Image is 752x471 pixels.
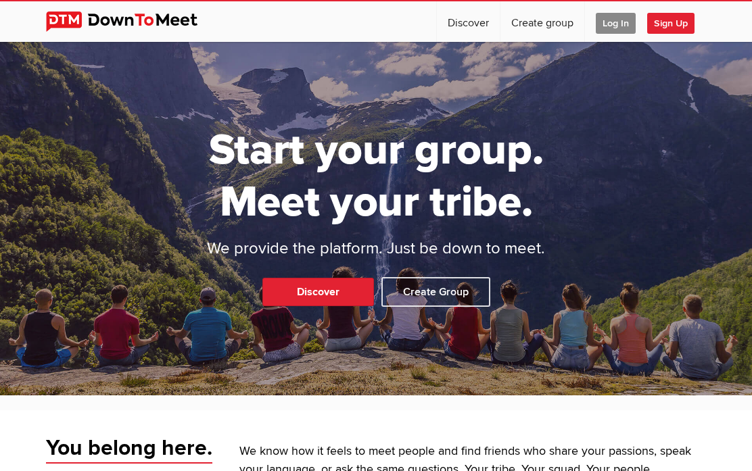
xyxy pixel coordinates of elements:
[156,124,596,228] h1: Start your group. Meet your tribe.
[596,13,636,34] span: Log In
[46,11,218,32] img: DownToMeet
[437,1,500,42] a: Discover
[500,1,584,42] a: Create group
[647,13,695,34] span: Sign Up
[46,435,212,464] span: You belong here.
[585,1,647,42] a: Log In
[262,278,374,306] a: Discover
[381,277,490,307] a: Create Group
[647,1,705,42] a: Sign Up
